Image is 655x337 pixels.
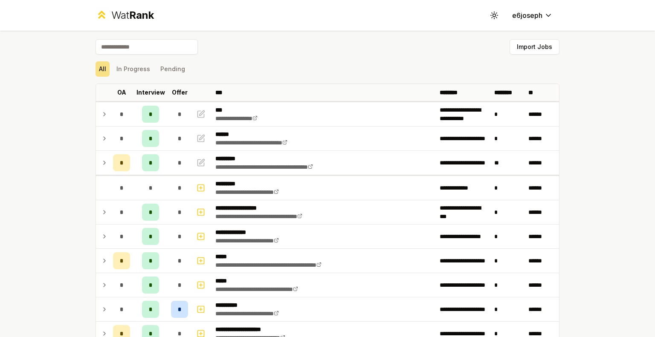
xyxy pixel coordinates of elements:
[96,9,154,22] a: WatRank
[117,88,126,97] p: OA
[157,61,188,77] button: Pending
[510,39,559,55] button: Import Jobs
[96,61,110,77] button: All
[172,88,188,97] p: Offer
[113,61,154,77] button: In Progress
[111,9,154,22] div: Wat
[505,8,559,23] button: e6joseph
[512,10,542,20] span: e6joseph
[129,9,154,21] span: Rank
[136,88,165,97] p: Interview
